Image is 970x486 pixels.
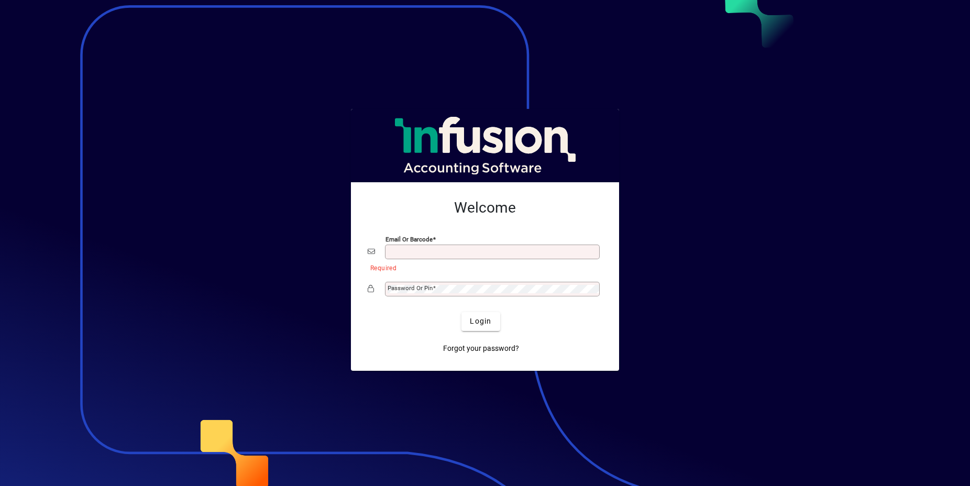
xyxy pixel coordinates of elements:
mat-error: Required [370,262,594,273]
button: Login [461,312,500,331]
span: Login [470,316,491,327]
span: Forgot your password? [443,343,519,354]
mat-label: Email or Barcode [385,235,433,242]
h2: Welcome [368,199,602,217]
mat-label: Password or Pin [388,284,433,292]
a: Forgot your password? [439,339,523,358]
